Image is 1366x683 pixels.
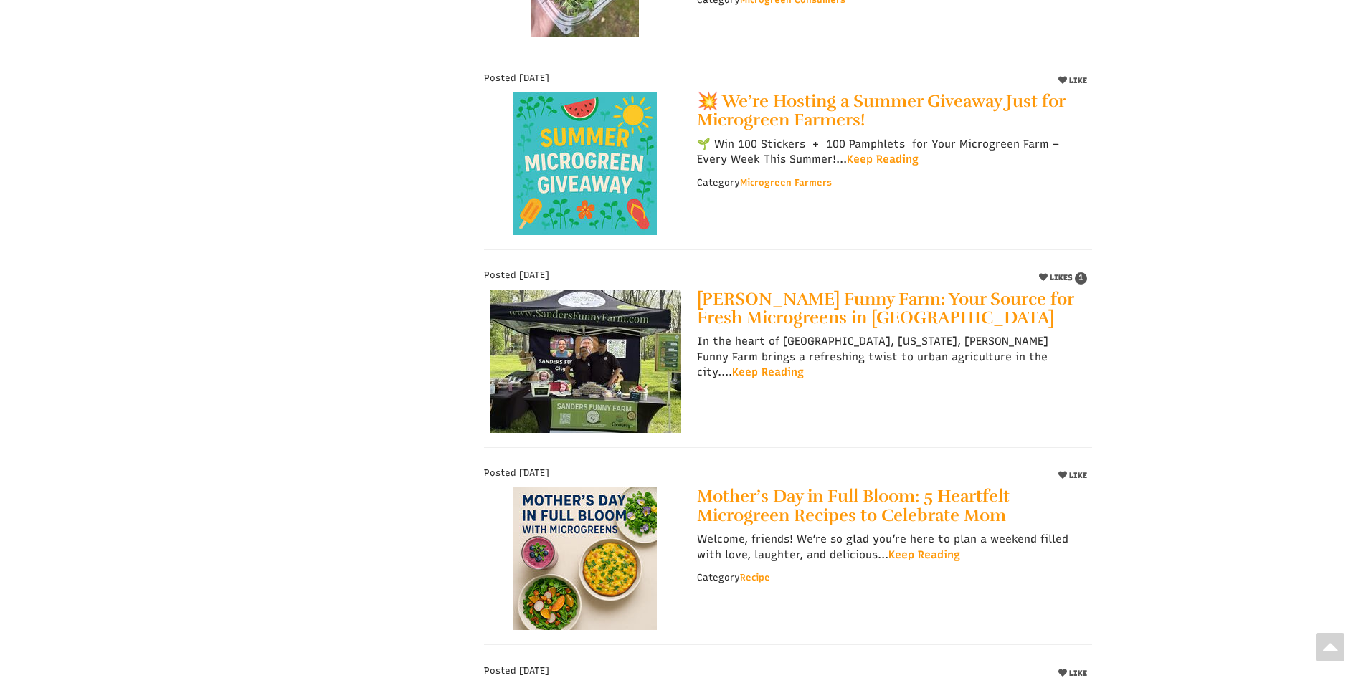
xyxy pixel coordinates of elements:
[697,571,770,584] div: Category
[1066,669,1086,678] span: LIKE
[697,487,1081,525] a: Mother’s Day in Full Bloom: 5 Heartfelt Microgreen Recipes to Celebrate Mom
[484,72,549,83] span: Posted [DATE]
[697,334,1081,380] p: In the heart of [GEOGRAPHIC_DATA], [US_STATE], [PERSON_NAME] Funny Farm brings a refreshing twist...
[513,92,657,235] img: 💥 We’re Hosting a Summer Giveaway Just for Microgreen Farmers!
[740,572,770,583] a: Recipe
[1047,273,1072,282] span: LIKES
[484,290,686,433] a: Sanders Funny Farm: Your Source for Fresh Microgreens in Indianapolis
[847,152,919,167] a: Keep Reading
[484,487,686,630] a: Mother’s Day in Full Bloom: 5 Heartfelt Microgreen Recipes to Celebrate Mom
[697,176,832,189] div: Category
[732,365,804,380] a: Keep Reading
[697,532,1081,563] p: Welcome, friends! We’re so glad you’re here to plan a weekend filled with love, laughter, and del...
[1053,664,1091,682] button: LIKE
[1066,471,1086,480] span: LIKE
[740,177,832,188] a: Microgreen Farmers
[1033,269,1091,287] button: LIKES 1
[484,269,549,280] span: Posted [DATE]
[697,92,1081,130] a: 💥 We’re Hosting a Summer Giveaway Just for Microgreen Farmers!
[484,92,686,235] a: 💥 We’re Hosting a Summer Giveaway Just for Microgreen Farmers!
[1074,272,1086,285] span: 1
[513,487,657,630] img: Mother’s Day in Full Bloom: 5 Heartfelt Microgreen Recipes to Celebrate Mom
[484,665,549,676] span: Posted [DATE]
[484,467,549,478] span: Posted [DATE]
[697,137,1081,168] p: 🌱 Win 100 Stickers + 100 Pamphlets for Your Microgreen Farm – Every Week This Summer!...
[1066,76,1086,85] span: LIKE
[490,290,681,433] img: Sanders Funny Farm: Your Source for Fresh Microgreens in Indianapolis
[697,290,1081,328] a: [PERSON_NAME] Funny Farm: Your Source for Fresh Microgreens in [GEOGRAPHIC_DATA]
[888,548,960,563] a: Keep Reading
[1053,72,1091,90] button: LIKE
[1053,467,1091,484] button: LIKE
